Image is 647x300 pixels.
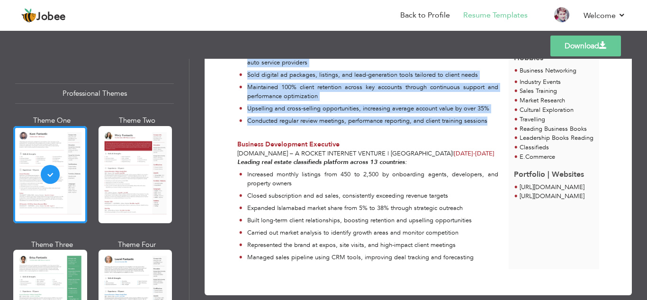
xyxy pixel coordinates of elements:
[520,125,587,133] span: Reading Business Books
[100,240,174,250] div: Theme Four
[100,116,174,126] div: Theme Two
[520,78,561,86] span: Industry Events
[247,117,498,126] p: Conducted regular review meetings, performance reporting, and client training sessions
[452,149,454,158] span: |
[247,170,498,188] p: Increased monthly listings from 450 to 2,500 by onboarding agents, developers, and property owners
[463,10,528,21] a: Resume Templates
[554,7,569,22] img: Profile Img
[520,134,593,142] span: Leadership Books Reading
[21,8,36,23] img: jobee.io
[400,10,450,21] a: Back to Profile
[247,50,498,67] p: Managed and grew a portfolio of high-value clients including car dealers, showrooms, and auto ser...
[237,158,407,166] em: Leading real estate classifieds platform across 13 countries:
[520,106,574,114] span: Cultural Exploration
[520,96,565,105] span: Market Research
[520,87,557,95] span: Sales Training
[36,12,66,22] span: Jobee
[247,71,498,80] p: Sold digital ad packages, listings, and lead-generation tools tailored to client needs
[520,192,584,200] a: [URL][DOMAIN_NAME]
[21,8,66,23] a: Jobee
[520,153,555,161] span: E.Commerce
[237,140,340,149] span: Business Development Executive
[247,253,498,262] p: Managed sales pipeline using CRM tools, improving deal tracking and forecasting
[15,116,89,126] div: Theme One
[584,10,626,21] a: Welcome
[550,36,621,56] a: Download
[473,149,475,158] span: -
[15,83,174,104] div: Professional Themes
[247,228,498,237] p: Carried out market analysis to identify growth areas and monitor competition
[247,204,498,213] p: Expanded Islamabad market share from 5% to 38% through strategic outreach
[520,66,576,75] span: Business Networking
[247,191,498,200] p: Closed subscription and ad sales, consistently exceeding revenue targets
[520,115,545,124] span: Travelling
[247,241,498,250] p: Represented the brand at expos, site visits, and high-impact client meetings
[247,104,498,113] p: Upselling and cross-selling opportunities, increasing average account value by over 35%
[237,149,452,158] span: [DOMAIN_NAME] – A Rocket Internet Venture | [GEOGRAPHIC_DATA]
[520,183,584,191] a: [URL][DOMAIN_NAME]
[15,240,89,250] div: Theme Three
[454,149,494,158] span: [DATE]
[247,216,498,225] p: Built long-term client relationships, boosting retention and upselling opportunities
[520,143,549,152] span: Classifieds
[514,169,584,180] span: Portfolio | Websites
[454,149,475,158] span: [DATE]
[247,83,498,100] p: Maintained 100% client retention across key accounts through continuous support and performance o...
